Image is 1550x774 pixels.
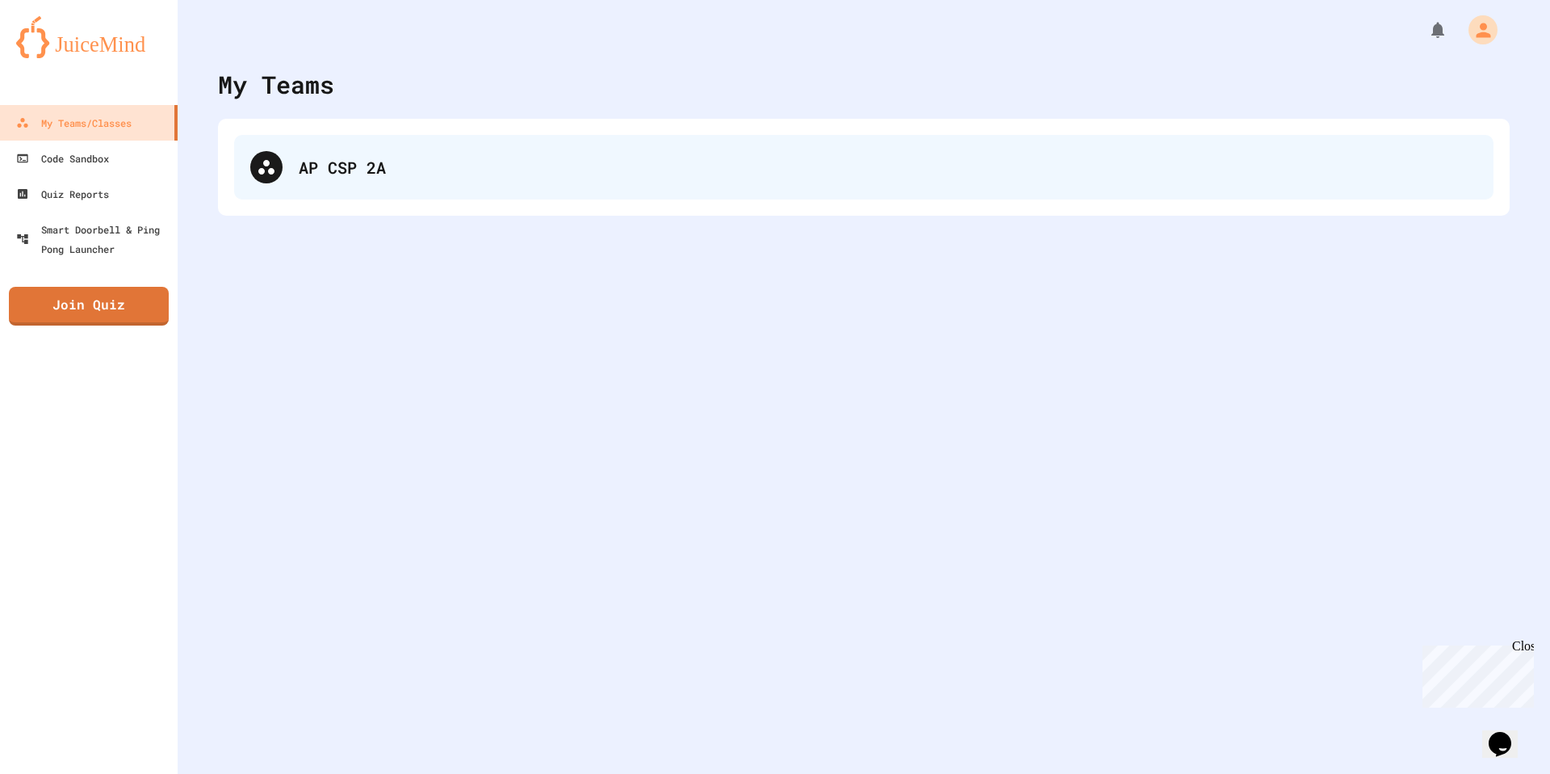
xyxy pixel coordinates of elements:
iframe: chat widget [1416,639,1534,708]
div: Smart Doorbell & Ping Pong Launcher [16,220,171,259]
div: Chat with us now!Close [6,6,111,103]
div: Code Sandbox [16,149,109,168]
a: Join Quiz [9,287,169,326]
div: AP CSP 2A [299,155,1477,179]
img: logo-orange.svg [16,16,161,58]
div: My Teams [218,66,334,103]
div: My Teams/Classes [16,113,132,133]
div: My Account [1452,11,1502,48]
div: AP CSP 2A [234,135,1493,200]
div: My Notifications [1398,16,1452,44]
div: Quiz Reports [16,184,109,204]
iframe: chat widget [1482,709,1534,758]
